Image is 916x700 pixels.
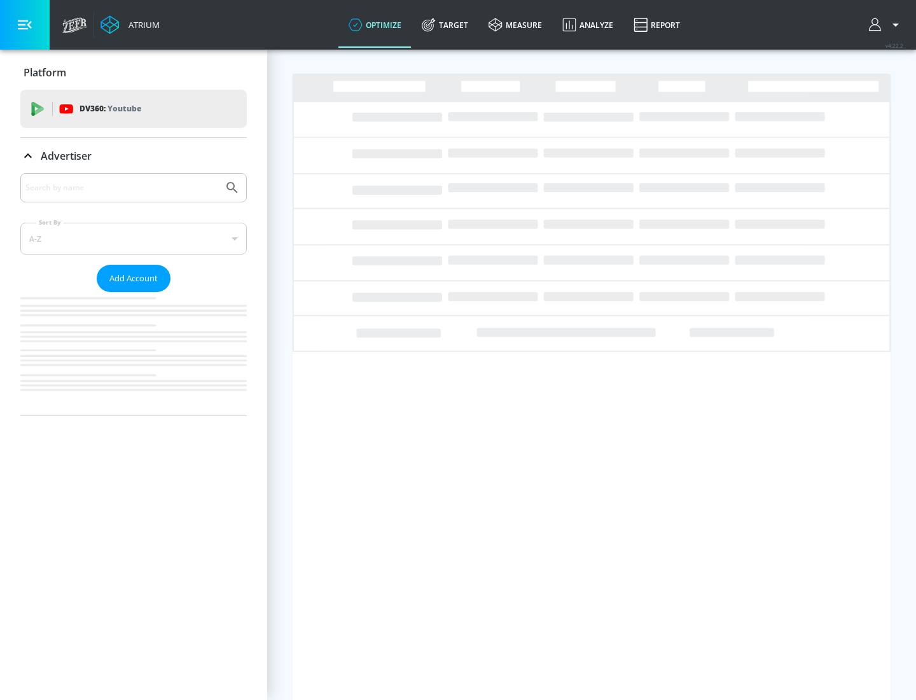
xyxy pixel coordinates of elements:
div: DV360: Youtube [20,90,247,128]
p: DV360: [80,102,141,116]
nav: list of Advertiser [20,292,247,416]
a: measure [478,2,552,48]
p: Advertiser [41,149,92,163]
a: Atrium [101,15,160,34]
div: A-Z [20,223,247,255]
a: Target [412,2,478,48]
button: Add Account [97,265,170,292]
div: Platform [20,55,247,90]
p: Youtube [108,102,141,115]
p: Platform [24,66,66,80]
div: Advertiser [20,138,247,174]
a: Report [623,2,690,48]
span: Add Account [109,271,158,286]
div: Advertiser [20,173,247,416]
div: Atrium [123,19,160,31]
a: Analyze [552,2,623,48]
a: optimize [338,2,412,48]
span: v 4.22.2 [885,42,903,49]
label: Sort By [36,218,64,227]
input: Search by name [25,179,218,196]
